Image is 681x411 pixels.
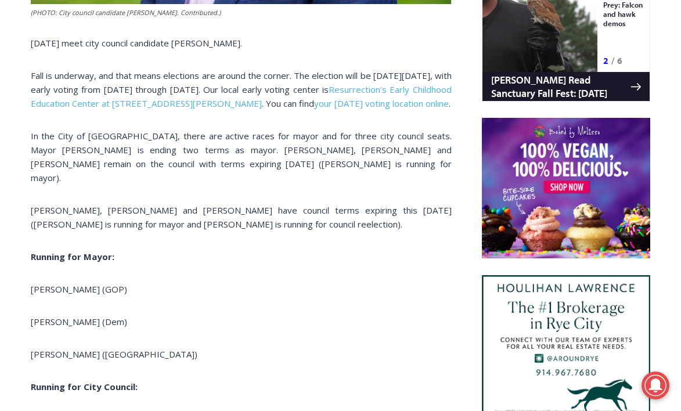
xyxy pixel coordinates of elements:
[31,348,197,360] span: [PERSON_NAME] ([GEOGRAPHIC_DATA])
[262,98,314,109] span: . You can find
[279,113,563,145] a: Intern @ [DOMAIN_NAME]
[1,116,168,145] a: [PERSON_NAME] Read Sanctuary Fall Fest: [DATE]
[121,34,162,95] div: Birds of Prey: Falcon and hawk demos
[31,70,452,95] span: Fall is underway, and that means elections are around the corner. The election will be [DATE][DAT...
[31,283,127,295] span: [PERSON_NAME] (GOP)
[31,381,138,392] b: Running for City Council:
[31,316,127,327] span: [PERSON_NAME] (Dem)
[135,98,140,110] div: 6
[293,1,549,113] div: "[PERSON_NAME] and I covered the [DATE] Parade, which was a really eye opening experience as I ha...
[9,117,149,143] h4: [PERSON_NAME] Read Sanctuary Fall Fest: [DATE]
[314,98,449,109] a: your [DATE] voting location online
[449,98,451,109] span: .
[31,130,452,183] span: In the City of [GEOGRAPHIC_DATA], there are active races for mayor and for three city council sea...
[31,204,452,230] span: [PERSON_NAME], [PERSON_NAME] and [PERSON_NAME] have council terms expiring this [DATE] ([PERSON_N...
[31,37,242,49] span: [DATE] meet city council candidate [PERSON_NAME].
[482,118,650,258] img: Baked by Melissa
[304,116,538,142] span: Intern @ [DOMAIN_NAME]
[129,98,132,110] div: /
[31,8,221,17] em: (PHOTO: City council candidate [PERSON_NAME]. Contributed.)
[31,251,114,262] b: Running for Mayor:
[121,98,127,110] div: 2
